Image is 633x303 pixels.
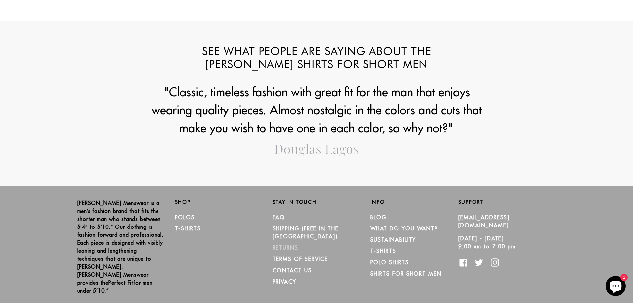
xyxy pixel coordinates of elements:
h2: Stay in Touch [273,199,361,205]
a: RETURNS [273,244,298,251]
a: T-Shirts [175,225,201,232]
a: CONTACT US [273,267,312,274]
a: TERMS OF SERVICE [273,256,328,262]
a: PRIVACY [273,278,296,285]
p: "Classic, timeless fashion with great fit for the man that enjoys wearing quality pieces. Almost ... [147,83,487,137]
img: logo-scroll2_1024x1024.png [274,144,359,157]
a: What Do You Want? [370,225,438,232]
a: Blog [370,214,387,221]
a: Shirts for Short Men [370,270,442,277]
a: FAQ [273,214,285,221]
h2: Shop [175,199,263,205]
a: Polos [175,214,195,221]
a: Sustainability [370,236,416,243]
a: Polo Shirts [370,259,409,266]
p: [PERSON_NAME] Menswear is a men’s fashion brand that fits the shorter man who stands between 5’4”... [77,199,165,295]
a: T-Shirts [370,248,396,254]
h2: Info [370,199,458,205]
p: [DATE] - [DATE] 9:00 am to 7:00 pm [458,234,546,250]
inbox-online-store-chat: Shopify online store chat [604,276,628,298]
h2: Support [458,199,556,205]
a: SHIPPING (Free in the [GEOGRAPHIC_DATA]) [273,225,339,240]
h2: See What People are Saying about the [PERSON_NAME] Shirts for Short Men [165,45,468,71]
a: [EMAIL_ADDRESS][DOMAIN_NAME] [458,214,510,228]
strong: Perfect Fit [108,279,133,286]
